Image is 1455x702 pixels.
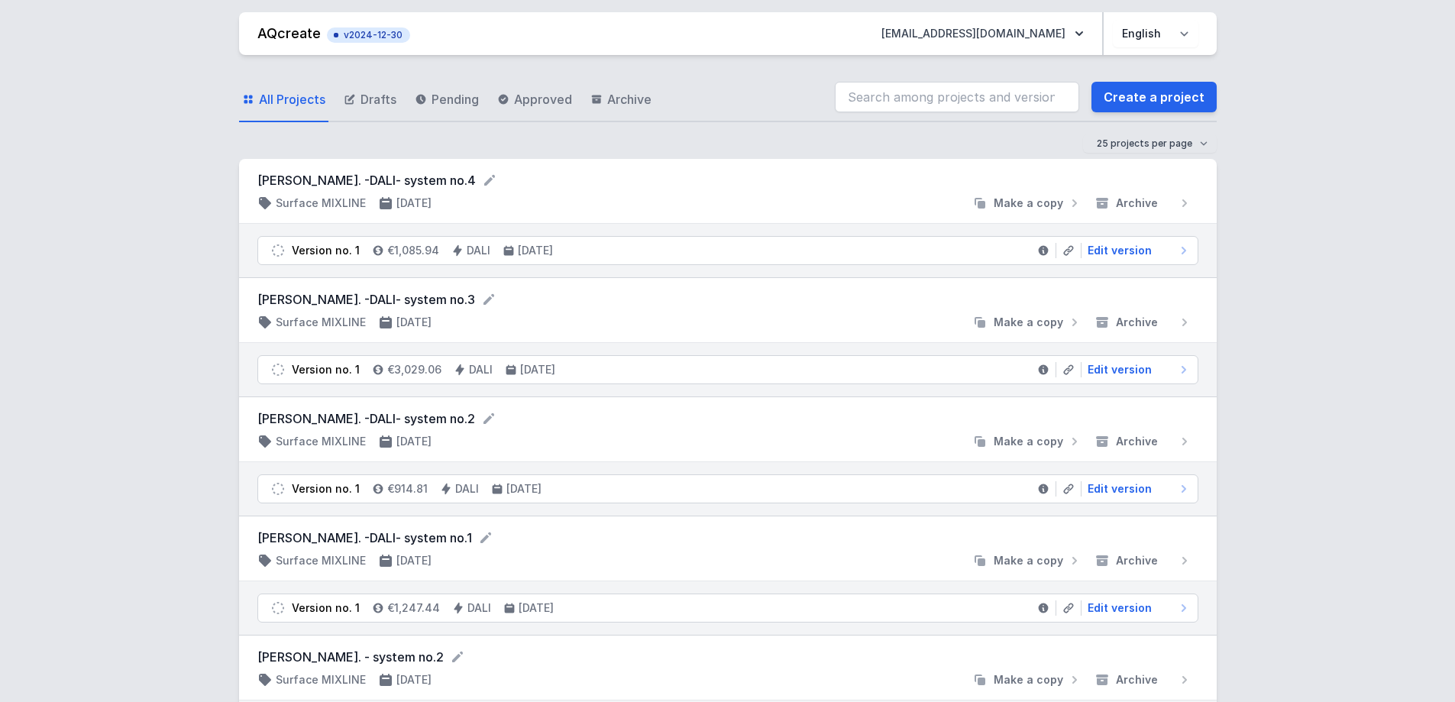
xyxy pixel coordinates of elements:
a: All Projects [239,78,328,122]
span: Archive [1116,434,1158,449]
h4: €914.81 [387,481,428,497]
h4: DALI [467,243,490,258]
h4: €1,085.94 [387,243,439,258]
h4: DALI [469,362,493,377]
h4: [DATE] [396,315,432,330]
a: Edit version [1082,600,1191,616]
button: v2024-12-30 [327,24,410,43]
h4: [DATE] [396,434,432,449]
a: Edit version [1082,362,1191,377]
span: Archive [1116,315,1158,330]
img: draft.svg [270,243,286,258]
span: Make a copy [994,672,1063,687]
button: Rename project [450,649,465,665]
button: Archive [1088,434,1198,449]
h4: [DATE] [519,600,554,616]
h4: Surface MIXLINE [276,196,366,211]
a: Drafts [341,78,399,122]
div: Version no. 1 [292,362,360,377]
button: Make a copy [966,553,1088,568]
span: Pending [432,90,479,108]
span: Archive [1116,672,1158,687]
button: [EMAIL_ADDRESS][DOMAIN_NAME] [869,20,1096,47]
h4: Surface MIXLINE [276,553,366,568]
button: Archive [1088,315,1198,330]
span: All Projects [259,90,325,108]
h4: [DATE] [396,553,432,568]
span: Make a copy [994,553,1063,568]
span: Archive [1116,553,1158,568]
h4: DALI [467,600,491,616]
button: Make a copy [966,315,1088,330]
button: Archive [1088,196,1198,211]
div: Version no. 1 [292,243,360,258]
button: Rename project [478,530,493,545]
span: Approved [514,90,572,108]
button: Make a copy [966,672,1088,687]
span: Archive [607,90,652,108]
a: AQcreate [257,25,321,41]
button: Rename project [481,292,496,307]
h4: [DATE] [396,196,432,211]
h4: €3,029.06 [387,362,441,377]
span: Edit version [1088,243,1152,258]
h4: DALI [455,481,479,497]
img: draft.svg [270,481,286,497]
span: Drafts [361,90,396,108]
a: Create a project [1091,82,1217,112]
h4: [DATE] [396,672,432,687]
a: Edit version [1082,243,1191,258]
h4: Surface MIXLINE [276,434,366,449]
form: [PERSON_NAME]. -DALI- system no.4 [257,171,1198,189]
select: Choose language [1113,20,1198,47]
img: draft.svg [270,362,286,377]
h4: Surface MIXLINE [276,672,366,687]
form: [PERSON_NAME]. -DALI- system no.1 [257,529,1198,547]
form: [PERSON_NAME]. -DALI- system no.3 [257,290,1198,309]
button: Make a copy [966,196,1088,211]
button: Make a copy [966,434,1088,449]
span: Make a copy [994,196,1063,211]
span: Archive [1116,196,1158,211]
span: Make a copy [994,434,1063,449]
span: v2024-12-30 [335,29,403,41]
button: Rename project [481,411,496,426]
a: Pending [412,78,482,122]
h4: [DATE] [506,481,542,497]
h4: [DATE] [518,243,553,258]
a: Archive [587,78,655,122]
span: Edit version [1088,600,1152,616]
button: Archive [1088,672,1198,687]
span: Edit version [1088,362,1152,377]
span: Edit version [1088,481,1152,497]
button: Archive [1088,553,1198,568]
input: Search among projects and versions... [835,82,1079,112]
a: Approved [494,78,575,122]
form: [PERSON_NAME]. -DALI- system no.2 [257,409,1198,428]
h4: [DATE] [520,362,555,377]
span: Make a copy [994,315,1063,330]
form: [PERSON_NAME]. - system no.2 [257,648,1198,666]
button: Rename project [482,173,497,188]
img: draft.svg [270,600,286,616]
h4: €1,247.44 [387,600,440,616]
a: Edit version [1082,481,1191,497]
h4: Surface MIXLINE [276,315,366,330]
div: Version no. 1 [292,481,360,497]
div: Version no. 1 [292,600,360,616]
